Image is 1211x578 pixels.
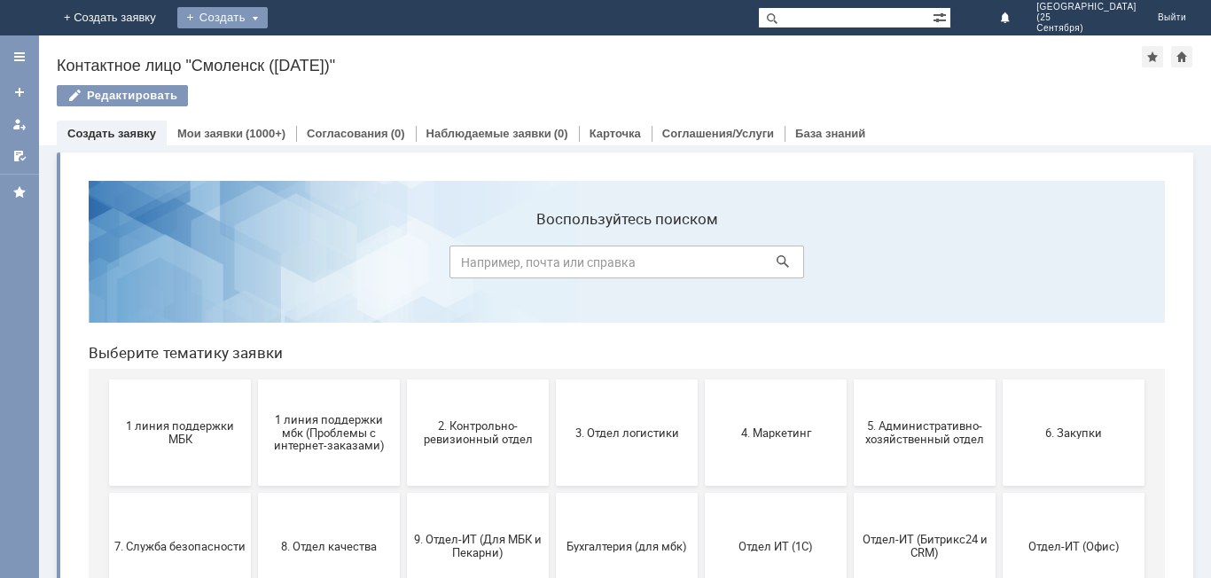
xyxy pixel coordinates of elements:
span: не актуален [636,486,767,499]
span: Отдел ИТ (1С) [636,372,767,386]
span: 1 линия поддержки мбк (Проблемы с интернет-заказами) [189,246,320,285]
a: Мои заявки [177,127,243,140]
button: Отдел ИТ (1С) [630,326,772,433]
span: 3. Отдел логистики [487,259,618,272]
button: Финансовый отдел [35,440,176,546]
label: Воспользуйтесь поиском [375,43,730,61]
button: [PERSON_NAME]. Услуги ИТ для МБК (оформляет L1) [481,440,623,546]
a: База знаний [795,127,865,140]
div: (0) [391,127,405,140]
span: 7. Служба безопасности [40,372,171,386]
span: 9. Отдел-ИТ (Для МБК и Пекарни) [338,366,469,393]
span: Отдел-ИТ (Офис) [934,372,1065,386]
button: 1 линия поддержки мбк (Проблемы с интернет-заказами) [184,213,325,319]
button: Отдел-ИТ (Офис) [928,326,1070,433]
a: Мои заявки [5,110,34,138]
a: Мои согласования [5,142,34,170]
span: Бухгалтерия (для мбк) [487,372,618,386]
div: Контактное лицо "Смоленск ([DATE])" [57,57,1142,74]
button: 2. Контрольно-ревизионный отдел [332,213,474,319]
span: Расширенный поиск [933,8,950,25]
span: 4. Маркетинг [636,259,767,272]
a: Карточка [590,127,641,140]
a: Наблюдаемые заявки [426,127,551,140]
button: 6. Закупки [928,213,1070,319]
div: Добавить в избранное [1142,46,1163,67]
button: 9. Отдел-ИТ (Для МБК и Пекарни) [332,326,474,433]
a: Создать заявку [67,127,156,140]
button: Отдел-ИТ (Битрикс24 и CRM) [779,326,921,433]
span: 1 линия поддержки МБК [40,253,171,279]
span: 6. Закупки [934,259,1065,272]
span: Сентября) [1036,23,1137,34]
span: Франчайзинг [189,486,320,499]
a: Согласования [307,127,388,140]
span: 2. Контрольно-ревизионный отдел [338,253,469,279]
button: 8. Отдел качества [184,326,325,433]
span: 5. Административно-хозяйственный отдел [785,253,916,279]
button: 3. Отдел логистики [481,213,623,319]
button: 7. Служба безопасности [35,326,176,433]
span: [PERSON_NAME]. Услуги ИТ для МБК (оформляет L1) [487,473,618,512]
span: Финансовый отдел [40,486,171,499]
a: Соглашения/Услуги [662,127,774,140]
button: не актуален [630,440,772,546]
span: Отдел-ИТ (Битрикс24 и CRM) [785,366,916,393]
header: Выберите тематику заявки [14,177,1090,195]
button: Бухгалтерия (для мбк) [481,326,623,433]
div: Создать [177,7,268,28]
input: Например, почта или справка [375,79,730,112]
div: (1000+) [246,127,285,140]
button: 1 линия поддержки МБК [35,213,176,319]
span: Это соглашение не активно! [338,480,469,506]
span: 8. Отдел качества [189,372,320,386]
span: [GEOGRAPHIC_DATA] [1036,2,1137,12]
button: 4. Маркетинг [630,213,772,319]
button: Франчайзинг [184,440,325,546]
div: Сделать домашней страницей [1171,46,1192,67]
button: 5. Административно-хозяйственный отдел [779,213,921,319]
div: (0) [554,127,568,140]
a: Создать заявку [5,78,34,106]
span: (25 [1036,12,1137,23]
button: Это соглашение не активно! [332,440,474,546]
